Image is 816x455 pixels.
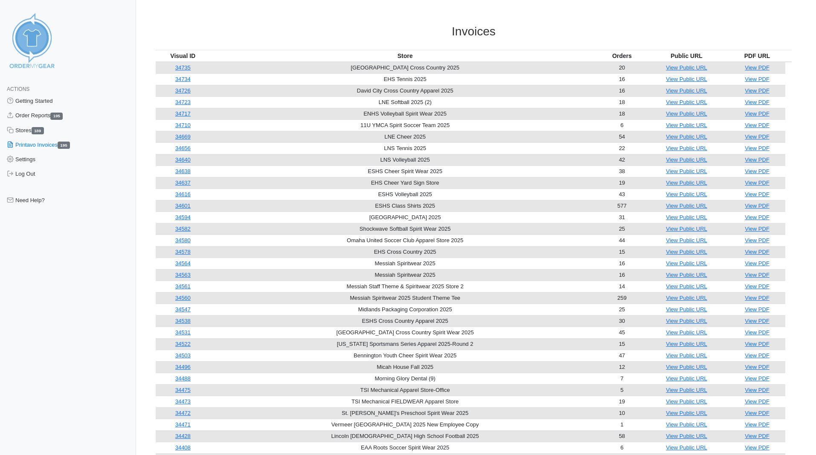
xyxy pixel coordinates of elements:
[210,165,600,177] td: ESHS Cheer Spirit Wear 2025
[175,387,191,393] a: 34475
[666,122,707,128] a: View Public URL
[210,200,600,212] td: ESHS Class Shirts 2025
[600,258,644,269] td: 16
[600,361,644,373] td: 12
[666,110,707,117] a: View Public URL
[600,338,644,350] td: 15
[210,246,600,258] td: EHS Cross Country 2025
[175,249,191,255] a: 34578
[175,260,191,267] a: 34564
[745,387,770,393] a: View PDF
[175,133,191,140] a: 34669
[600,73,644,85] td: 16
[156,24,792,39] h3: Invoices
[175,295,191,301] a: 34560
[600,373,644,384] td: 7
[666,421,707,428] a: View Public URL
[210,131,600,142] td: LNE Cheer 2025
[175,87,191,94] a: 34726
[175,191,191,197] a: 34616
[58,142,70,149] span: 195
[666,352,707,359] a: View Public URL
[745,433,770,439] a: View PDF
[745,226,770,232] a: View PDF
[666,444,707,451] a: View Public URL
[600,223,644,235] td: 25
[600,304,644,315] td: 25
[175,226,191,232] a: 34582
[666,249,707,255] a: View Public URL
[175,410,191,416] a: 34472
[600,396,644,407] td: 19
[666,387,707,393] a: View Public URL
[666,156,707,163] a: View Public URL
[745,410,770,416] a: View PDF
[210,235,600,246] td: Omaha United Soccer Club Apparel Store 2025
[600,108,644,119] td: 18
[175,110,191,117] a: 34717
[666,364,707,370] a: View Public URL
[666,318,707,324] a: View Public URL
[175,283,191,290] a: 34561
[210,419,600,430] td: Vermeer [GEOGRAPHIC_DATA] 2025 New Employee Copy
[666,64,707,71] a: View Public URL
[210,96,600,108] td: LNE Softball 2025 (2)
[175,145,191,151] a: 34656
[600,384,644,396] td: 5
[666,145,707,151] a: View Public URL
[666,306,707,313] a: View Public URL
[175,444,191,451] a: 34408
[175,214,191,220] a: 34594
[745,87,770,94] a: View PDF
[745,421,770,428] a: View PDF
[210,373,600,384] td: Morning Glory Dental (9)
[745,156,770,163] a: View PDF
[210,327,600,338] td: [GEOGRAPHIC_DATA] Cross Country Spirit Wear 2025
[50,113,63,120] span: 195
[210,396,600,407] td: TSI Mechanical FIELDWEAR Apparel Store
[210,442,600,453] td: EAA Roots Soccer Spirit Wear 2025
[666,76,707,82] a: View Public URL
[745,180,770,186] a: View PDF
[666,180,707,186] a: View Public URL
[666,168,707,174] a: View Public URL
[210,177,600,188] td: EHS Cheer Yard Sign Store
[210,119,600,131] td: 11U YMCA Spirit Soccer Team 2025
[745,329,770,336] a: View PDF
[666,99,707,105] a: View Public URL
[210,304,600,315] td: Midlands Packaging Corporation 2025
[156,50,210,62] th: Visual ID
[175,76,191,82] a: 34734
[210,384,600,396] td: TSI Mechanical Apparel Store-Office
[600,119,644,131] td: 6
[666,133,707,140] a: View Public URL
[600,50,644,62] th: Orders
[745,318,770,324] a: View PDF
[745,122,770,128] a: View PDF
[600,269,644,281] td: 16
[210,338,600,350] td: [US_STATE] Sportsmans Series Apparel 2025-Round 2
[210,223,600,235] td: Shockwave Softball Spirit Wear 2025
[600,407,644,419] td: 10
[600,419,644,430] td: 1
[175,364,191,370] a: 34496
[600,188,644,200] td: 43
[175,156,191,163] a: 34640
[666,237,707,243] a: View Public URL
[745,191,770,197] a: View PDF
[175,341,191,347] a: 34522
[210,154,600,165] td: LNS Volleyball 2025
[666,341,707,347] a: View Public URL
[210,292,600,304] td: Messiah Spiritwear 2025 Student Theme Tee
[210,73,600,85] td: EHS Tennis 2025
[175,318,191,324] a: 34538
[600,315,644,327] td: 30
[600,165,644,177] td: 38
[175,168,191,174] a: 34638
[745,283,770,290] a: View PDF
[666,283,707,290] a: View Public URL
[175,272,191,278] a: 34563
[666,214,707,220] a: View Public URL
[175,203,191,209] a: 34601
[600,96,644,108] td: 18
